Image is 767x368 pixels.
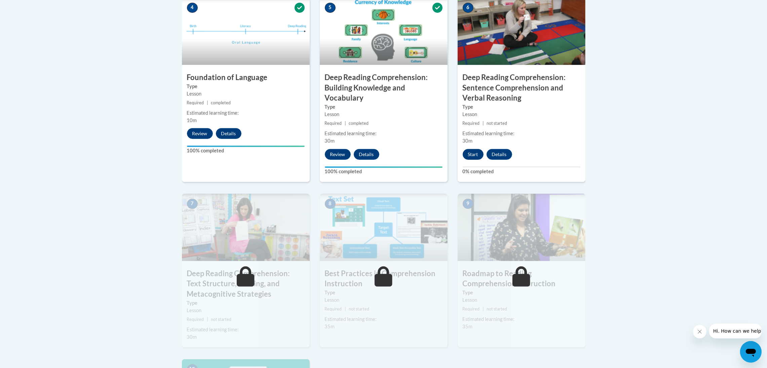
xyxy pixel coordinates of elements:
[325,130,443,137] div: Estimated learning time:
[463,3,473,13] span: 6
[740,341,762,363] iframe: Button to launch messaging window
[483,306,484,311] span: |
[463,121,480,126] span: Required
[4,5,54,10] span: Hi. How can we help?
[325,289,443,296] label: Type
[216,128,241,139] button: Details
[187,128,213,139] button: Review
[325,324,335,329] span: 35m
[483,121,484,126] span: |
[458,194,585,261] img: Course Image
[187,109,305,117] div: Estimated learning time:
[463,289,580,296] label: Type
[463,103,580,111] label: Type
[693,325,706,338] iframe: Close message
[207,100,208,105] span: |
[187,307,305,314] div: Lesson
[182,72,310,83] h3: Foundation of Language
[182,268,310,299] h3: Deep Reading Comprehension: Text Structure, Writing, and Metacognitive Strategies
[463,149,484,160] button: Start
[325,111,443,118] div: Lesson
[325,306,342,311] span: Required
[325,296,443,304] div: Lesson
[325,168,443,175] label: 100% completed
[187,299,305,307] label: Type
[463,138,473,144] span: 30m
[325,103,443,111] label: Type
[463,324,473,329] span: 35m
[349,121,369,126] span: completed
[187,334,197,340] span: 30m
[487,121,507,126] span: not started
[487,306,507,311] span: not started
[463,168,580,175] label: 0% completed
[463,111,580,118] div: Lesson
[187,317,204,322] span: Required
[458,268,585,289] h3: Roadmap to Reading Comprehension Instruction
[487,149,512,160] button: Details
[320,268,448,289] h3: Best Practices in Comprehension Instruction
[320,72,448,103] h3: Deep Reading Comprehension: Building Knowledge and Vocabulary
[187,326,305,333] div: Estimated learning time:
[187,3,198,13] span: 4
[463,296,580,304] div: Lesson
[463,306,480,311] span: Required
[463,316,580,323] div: Estimated learning time:
[207,317,208,322] span: |
[325,138,335,144] span: 30m
[325,149,351,160] button: Review
[458,72,585,103] h3: Deep Reading Comprehension: Sentence Comprehension and Verbal Reasoning
[187,146,305,147] div: Your progress
[345,306,346,311] span: |
[325,167,443,168] div: Your progress
[463,130,580,137] div: Estimated learning time:
[320,194,448,261] img: Course Image
[349,306,369,311] span: not started
[709,324,762,338] iframe: Message from company
[325,199,336,209] span: 8
[325,3,336,13] span: 5
[182,194,310,261] img: Course Image
[345,121,346,126] span: |
[187,90,305,98] div: Lesson
[187,147,305,154] label: 100% completed
[187,100,204,105] span: Required
[325,316,443,323] div: Estimated learning time:
[354,149,379,160] button: Details
[463,199,473,209] span: 9
[187,83,305,90] label: Type
[187,117,197,123] span: 10m
[325,121,342,126] span: Required
[187,199,198,209] span: 7
[211,100,231,105] span: completed
[211,317,231,322] span: not started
